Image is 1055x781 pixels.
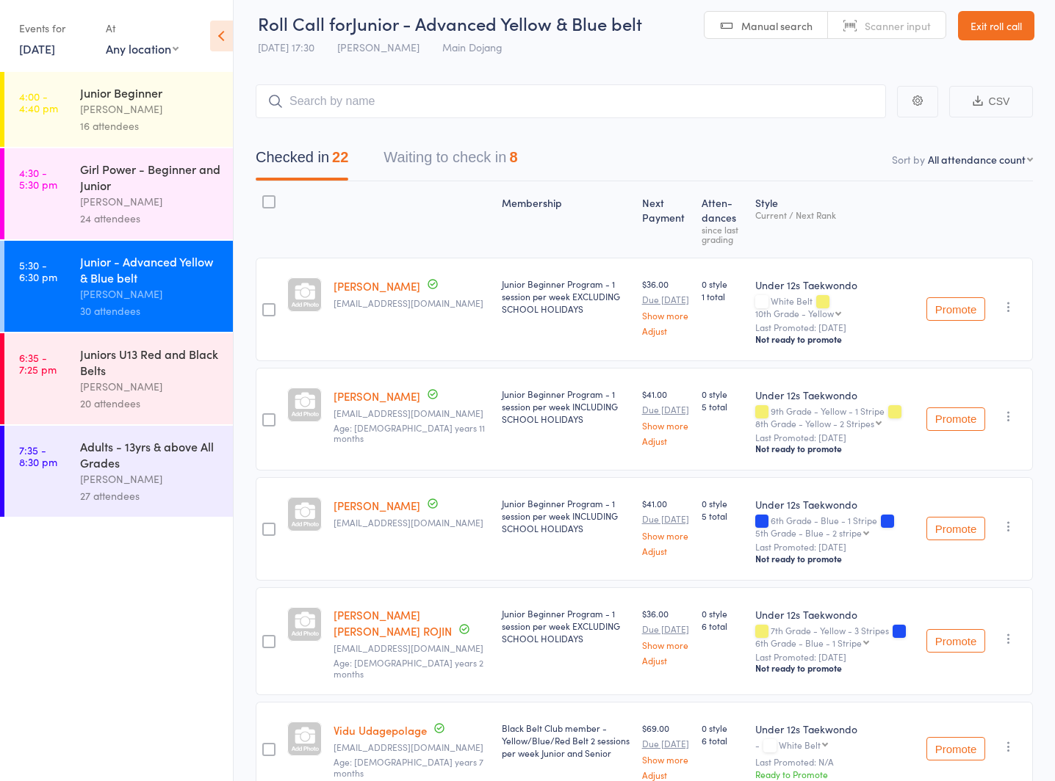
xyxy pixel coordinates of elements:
[926,297,985,321] button: Promote
[642,326,690,335] a: Adjust
[755,497,915,512] div: Under 12s Taekwondo
[4,241,233,332] a: 5:30 -6:30 pmJunior - Advanced Yellow & Blue belt[PERSON_NAME]30 attendees
[334,607,452,639] a: [PERSON_NAME] [PERSON_NAME] ROJIN
[702,509,744,522] span: 5 total
[80,161,220,193] div: Girl Power - Beginner and Junior
[755,418,874,428] div: 8th Grade - Yellow - 2 Stripes
[80,346,220,378] div: Juniors U13 Red and Black Belts
[106,16,179,40] div: At
[755,443,915,454] div: Not ready to promote
[334,278,420,294] a: [PERSON_NAME]
[80,487,220,504] div: 27 attendees
[642,497,690,555] div: $41.00
[80,286,220,302] div: [PERSON_NAME]
[442,40,503,54] span: Main Dojang
[642,755,690,764] a: Show more
[502,388,630,425] div: Junior Beginner Program - 1 session per week INCLUDING SCHOOL HOLIDAYS
[80,117,220,134] div: 16 attendees
[755,638,862,647] div: 6th Grade - Blue - 1 Stripe
[19,90,58,114] time: 4:00 - 4:40 pm
[702,607,744,620] span: 0 style
[80,253,220,286] div: Junior - Advanced Yellow & Blue belt
[642,722,690,780] div: $69.00
[702,400,744,413] span: 5 total
[19,40,55,57] a: [DATE]
[755,210,915,219] div: Current / Next Rank
[755,515,915,537] div: 6th Grade - Blue - 1 Stripe
[642,421,690,430] a: Show more
[80,395,220,412] div: 20 attendees
[926,629,985,653] button: Promote
[755,528,862,537] div: 5th Grade - Blue - 2 stripe
[642,404,690,415] small: Due [DATE]
[642,770,690,780] a: Adjust
[926,407,985,431] button: Promote
[337,40,420,54] span: [PERSON_NAME]
[702,620,744,632] span: 6 total
[755,542,915,552] small: Last Promoted: [DATE]
[702,290,744,302] span: 1 total
[332,149,348,165] div: 22
[19,352,57,375] time: 6:35 - 7:25 pm
[755,768,915,780] div: Ready to Promote
[642,607,690,665] div: $36.00
[642,388,690,446] div: $41.00
[749,188,921,251] div: Style
[755,308,834,318] div: 10th Grade - Yellow
[19,444,57,468] time: 7:35 - 8:30 pm
[865,18,931,33] span: Scanner input
[80,210,220,227] div: 24 attendees
[755,722,915,736] div: Under 12s Taekwondo
[696,188,750,251] div: Atten­dances
[779,740,821,749] div: White Belt
[256,142,348,181] button: Checked in22
[642,531,690,540] a: Show more
[80,101,220,117] div: [PERSON_NAME]
[755,406,915,428] div: 9th Grade - Yellow - 1 Stripe
[334,755,483,778] span: Age: [DEMOGRAPHIC_DATA] years 7 months
[755,432,915,443] small: Last Promoted: [DATE]
[502,607,630,644] div: Junior Beginner Program - 1 session per week EXCLUDING SCHOOL HOLIDAYS
[352,11,642,35] span: Junior - Advanced Yellow & Blue belt
[642,738,690,749] small: Due [DATE]
[334,421,485,444] span: Age: [DEMOGRAPHIC_DATA] years 11 months
[384,142,517,181] button: Waiting to check in8
[334,643,490,653] small: rojinmv@yahoo.com
[755,740,915,752] div: -
[19,259,57,283] time: 5:30 - 6:30 pm
[702,277,744,290] span: 0 style
[702,225,744,244] div: since last grading
[755,388,915,402] div: Under 12s Taekwondo
[334,656,483,679] span: Age: [DEMOGRAPHIC_DATA] years 2 months
[334,408,490,418] small: breeskrokov@gmail.com
[642,640,690,650] a: Show more
[258,11,352,35] span: Roll Call for
[502,722,630,759] div: Black Belt Club member - Yellow/Blue/Red Belt 2 sessions per week Junior and Senior
[642,436,690,446] a: Adjust
[755,757,915,767] small: Last Promoted: N/A
[702,722,744,734] span: 0 style
[702,388,744,400] span: 0 style
[80,438,220,471] div: Adults - 13yrs & above All Grades
[19,167,57,190] time: 4:30 - 5:30 pm
[755,277,915,292] div: Under 12s Taekwondo
[4,72,233,147] a: 4:00 -4:40 pmJunior Beginner[PERSON_NAME]16 attendees
[4,426,233,517] a: 7:35 -8:30 pmAdults - 13yrs & above All Grades[PERSON_NAME]27 attendees
[106,40,179,57] div: Any location
[892,152,925,167] label: Sort by
[19,16,91,40] div: Events for
[256,84,886,118] input: Search by name
[741,18,813,33] span: Manual search
[702,734,744,747] span: 6 total
[958,11,1034,40] a: Exit roll call
[755,652,915,662] small: Last Promoted: [DATE]
[702,497,744,509] span: 0 style
[755,625,915,647] div: 7th Grade - Yellow - 3 Stripes
[926,517,985,540] button: Promote
[642,514,690,524] small: Due [DATE]
[80,378,220,395] div: [PERSON_NAME]
[755,553,915,564] div: Not ready to promote
[642,310,690,320] a: Show more
[755,662,915,674] div: Not ready to promote
[636,188,696,251] div: Next Payment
